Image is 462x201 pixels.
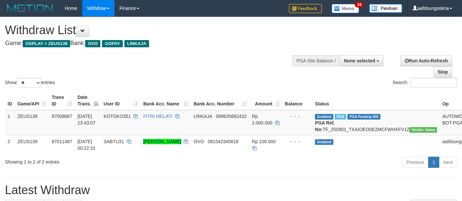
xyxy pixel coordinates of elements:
[393,78,457,88] label: Search:
[143,139,181,144] a: [PERSON_NAME]
[5,156,188,165] div: Showing 1 to 2 of 2 entries
[77,114,95,125] span: [DATE] 23:43:07
[143,114,172,119] a: FITRI MELATI
[102,40,123,47] span: GOPAY
[439,157,457,168] a: Next
[49,91,75,110] th: Trans ID: activate to sort column ascending
[23,40,70,47] span: OXPLAY > ZEUS138
[193,114,212,119] span: LINKAJA
[400,55,452,66] a: Run Auto-Refresh
[252,139,276,144] span: Rp 108.000
[5,110,15,136] td: 1
[369,4,402,13] img: panduan.png
[289,4,322,13] img: Feedback.jpg
[5,135,15,154] td: 2
[347,114,380,120] span: PGA Pending
[5,40,301,47] h4: Game: Bank:
[5,78,55,88] label: Show entries
[191,91,249,110] th: Bank Acc. Number: activate to sort column ascending
[77,139,95,151] span: [DATE] 00:22:31
[252,114,272,125] span: Rp 1.000.000
[5,184,457,197] h1: Latest Withdraw
[193,139,204,144] span: OVO
[75,91,101,110] th: Date Trans.: activate to sort column descending
[428,157,439,168] a: 1
[332,4,359,13] img: Button%20Memo.svg
[292,55,340,66] div: PGA Site Balance /
[216,114,246,119] span: Copy 089635682432 to clipboard
[104,139,124,144] span: SABTU31
[85,40,100,47] span: OVO
[344,58,375,63] span: None selected
[52,114,72,119] span: 87008687
[315,139,333,145] span: Grabbed
[355,2,364,8] span: 34
[101,91,141,110] th: User ID: activate to sort column ascending
[315,120,335,132] b: PGA Ref. No:
[15,135,49,154] td: ZEUS138
[433,66,452,78] a: Stop
[335,114,346,120] span: Marked by aafchomsokheang
[410,78,457,88] input: Search:
[312,91,440,110] th: Status
[340,55,383,66] button: None selected
[124,40,149,47] span: LINKAJA
[104,114,131,119] span: KOTOKO351
[208,139,238,144] span: Copy 081542345618 to clipboard
[285,113,310,120] div: - - -
[285,138,310,145] div: - - -
[402,157,428,168] a: Previous
[249,91,282,110] th: Amount: activate to sort column ascending
[282,91,313,110] th: Balance
[312,110,440,136] td: TF_250901_TXAIOEO0E2MCFWHXFV1Z
[409,127,437,133] span: Vendor URL: https://trx31.1velocity.biz
[141,91,191,110] th: Bank Acc. Name: activate to sort column ascending
[5,91,15,110] th: ID
[5,24,301,37] h1: Withdraw List
[5,3,55,13] img: MOTION_logo.png
[315,114,333,120] span: Grabbed
[15,91,49,110] th: Game/API: activate to sort column ascending
[16,78,41,88] select: Showentries
[15,110,49,136] td: ZEUS138
[52,139,72,144] span: 87011487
